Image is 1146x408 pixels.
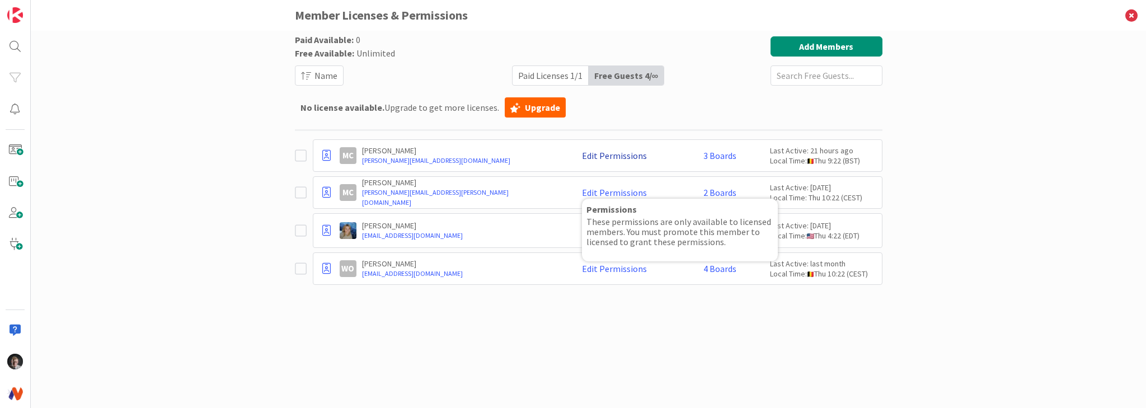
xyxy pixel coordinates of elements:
div: Paid Licenses 1 / 1 [513,66,589,85]
span: Free Available: [295,48,354,59]
div: MC [340,147,356,164]
div: Local Time: Thu 10:22 (CEST) [770,193,876,203]
div: Local Time: Thu 10:22 (CEST) [770,269,876,279]
div: Last Active: [DATE] [770,221,876,231]
p: [PERSON_NAME] [362,259,557,269]
img: MA [340,222,356,239]
a: Edit Permissions [582,264,647,274]
span: Upgrade to get more licenses. [300,101,499,114]
span: Name [314,69,337,82]
p: [PERSON_NAME] [362,221,557,231]
div: Local Time: Thu 9:22 (BST) [770,156,876,166]
img: Visit kanbanzone.com [7,7,23,23]
span: 0 [356,34,360,45]
div: Local Time: Thu 4:22 (EDT) [770,231,876,241]
input: Search Free Guests... [771,65,882,86]
a: Upgrade [505,97,566,118]
p: [PERSON_NAME] [362,177,557,187]
div: Last Active: last month [770,259,876,269]
a: [EMAIL_ADDRESS][DOMAIN_NAME] [362,269,557,279]
a: [PERSON_NAME][EMAIL_ADDRESS][PERSON_NAME][DOMAIN_NAME] [362,187,557,208]
span: Paid Available: [295,34,354,45]
img: be.png [807,271,814,277]
div: Free Guests 4 / ∞ [589,66,664,85]
button: Add Members [771,36,882,57]
img: FH [7,354,23,369]
p: These permissions are only available to licensed members. You must promote this member to license... [586,217,773,247]
div: WO [340,260,356,277]
div: Last Active: [DATE] [770,182,876,193]
button: Name [295,65,344,86]
div: MC [340,184,356,201]
a: Edit Permissions [582,187,647,198]
a: 3 Boards [703,151,736,161]
b: Permissions [586,204,637,215]
b: No license available. [300,102,384,113]
img: avatar [7,385,23,401]
div: Last Active: 21 hours ago [770,146,876,156]
img: be.png [807,158,814,164]
a: [EMAIL_ADDRESS][DOMAIN_NAME] [362,231,557,241]
span: Unlimited [356,48,395,59]
a: [PERSON_NAME][EMAIL_ADDRESS][DOMAIN_NAME] [362,156,557,166]
a: Edit Permissions [582,151,647,161]
a: 4 Boards [703,264,736,274]
a: 2 Boards [703,187,736,198]
img: us.png [807,233,814,239]
p: [PERSON_NAME] [362,146,557,156]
